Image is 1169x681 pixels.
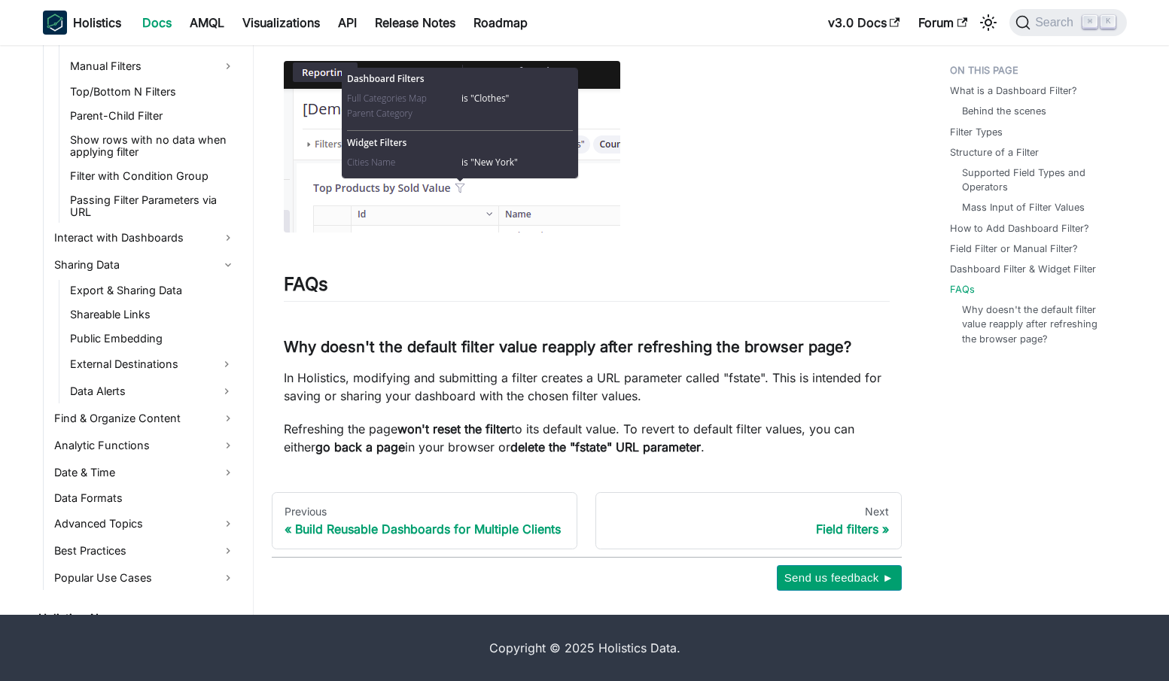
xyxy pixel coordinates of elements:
[213,352,240,376] button: Expand sidebar category 'External Destinations'
[50,488,240,509] a: Data Formats
[65,379,213,403] a: Data Alerts
[962,302,1112,346] a: Why doesn't the default filter value reapply after refreshing the browser page?
[285,505,565,518] div: Previous
[819,11,909,35] a: v3.0 Docs
[962,104,1046,118] a: Behind the scenes
[950,84,1077,98] a: What is a Dashboard Filter?
[272,492,902,549] nav: Docs pages
[73,14,121,32] b: Holistics
[65,352,213,376] a: External Destinations
[366,11,464,35] a: Release Notes
[181,11,233,35] a: AMQL
[1101,15,1116,29] kbd: K
[784,568,894,588] span: Send us feedback ►
[608,521,889,537] div: Field filters
[65,54,240,78] a: Manual Filters
[777,565,902,591] button: Send us feedback ►
[50,461,240,485] a: Date & Time
[962,200,1085,214] a: Mass Input of Filter Values
[50,226,240,250] a: Interact with Dashboards
[133,11,181,35] a: Docs
[50,566,240,590] a: Popular Use Cases
[65,81,240,102] a: Top/Bottom N Filters
[950,242,1078,256] a: Field Filter or Manual Filter?
[65,328,240,349] a: Public Embedding
[272,492,578,549] a: PreviousBuild Reusable Dashboards for Multiple Clients
[233,11,329,35] a: Visualizations
[315,439,405,455] strong: go back a page
[106,639,1064,657] div: Copyright © 2025 Holistics Data.
[43,11,67,35] img: Holistics
[50,512,240,536] a: Advanced Topics
[284,369,890,405] p: In Holistics, modifying and submitting a filter creates a URL parameter called "fstate". This is ...
[1009,9,1126,36] button: Search (Command+K)
[213,379,240,403] button: Expand sidebar category 'Data Alerts'
[950,282,975,296] a: FAQs
[284,420,890,456] p: Refreshing the page to its default value. To revert to default filter values, you can either in y...
[50,539,240,563] a: Best Practices
[950,145,1039,160] a: Structure of a Filter
[950,221,1089,236] a: How to Add Dashboard Filter?
[65,105,240,126] a: Parent-Child Filter
[950,262,1096,276] a: Dashboard Filter & Widget Filter
[962,166,1112,194] a: Supported Field Types and Operators
[65,166,240,187] a: Filter with Condition Group
[595,492,902,549] a: NextField filters
[65,280,240,301] a: Export & Sharing Data
[909,11,976,35] a: Forum
[65,129,240,163] a: Show rows with no data when applying filter
[1030,16,1082,29] span: Search
[284,273,890,302] h2: FAQs
[285,521,565,537] div: Build Reusable Dashboards for Multiple Clients
[329,11,366,35] a: API
[608,505,889,518] div: Next
[50,406,240,430] a: Find & Organize Content
[284,338,890,357] h3: Why doesn't the default filter value reapply after refreshing the browser page?
[1082,15,1097,29] kbd: ⌘
[976,11,1000,35] button: Switch between dark and light mode (currently light mode)
[397,421,511,436] strong: won't reset the filter
[65,190,240,223] a: Passing Filter Parameters via URL
[43,11,121,35] a: HolisticsHolistics
[50,253,240,277] a: Sharing Data
[464,11,537,35] a: Roadmap
[65,304,240,325] a: Shareable Links
[34,608,240,629] a: Holistics AI
[950,125,1003,139] a: Filter Types
[510,439,701,455] strong: delete the "fstate" URL parameter
[50,433,240,458] a: Analytic Functions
